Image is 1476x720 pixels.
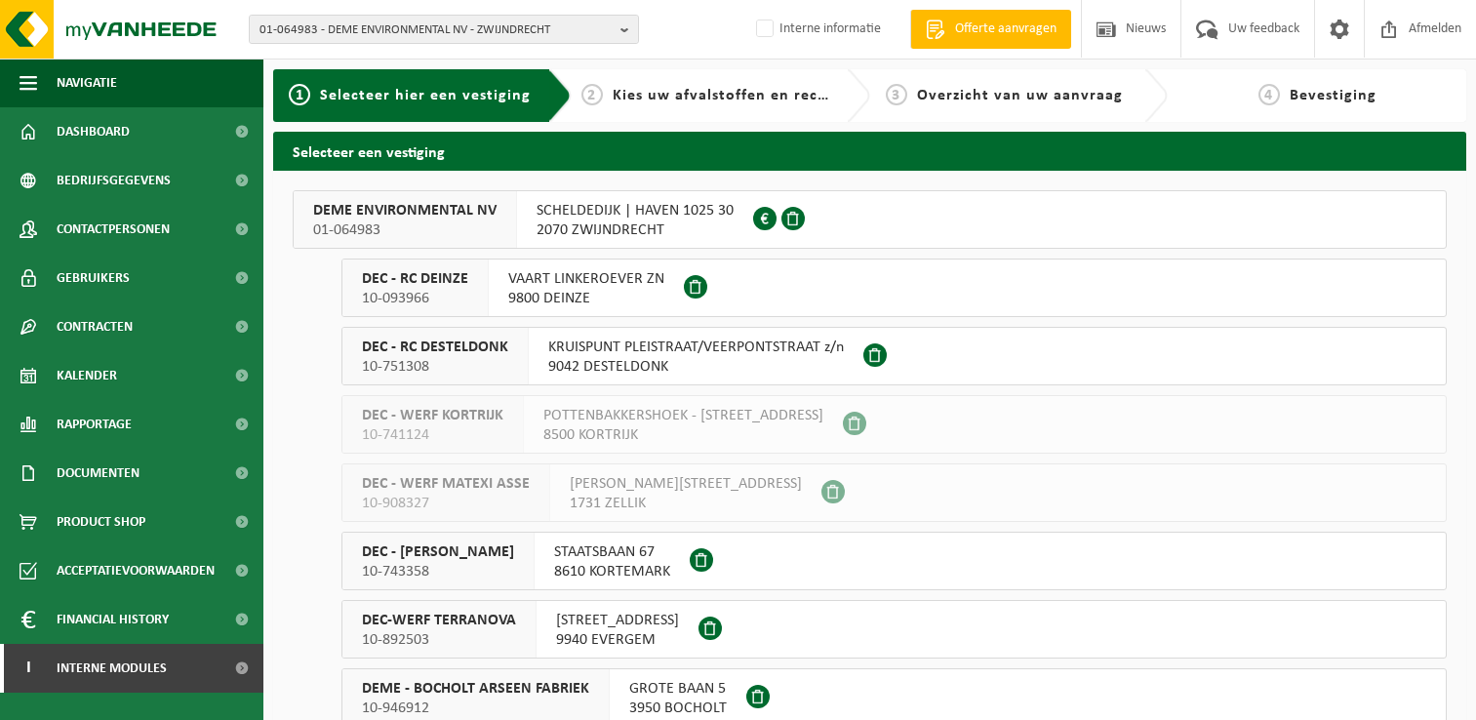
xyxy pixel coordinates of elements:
[543,406,823,425] span: POTTENBAKKERSHOEK - [STREET_ADDRESS]
[362,474,530,494] span: DEC - WERF MATEXI ASSE
[313,220,497,240] span: 01-064983
[57,156,171,205] span: Bedrijfsgegevens
[341,532,1447,590] button: DEC - [PERSON_NAME] 10-743358 STAATSBAAN 678610 KORTEMARK
[362,699,589,718] span: 10-946912
[554,542,670,562] span: STAATSBAAN 67
[341,600,1447,659] button: DEC-WERF TERRANOVA 10-892503 [STREET_ADDRESS]9940 EVERGEM
[273,132,1466,170] h2: Selecteer een vestiging
[57,351,117,400] span: Kalender
[249,15,639,44] button: 01-064983 - DEME ENVIRONMENTAL NV - ZWIJNDRECHT
[508,289,664,308] span: 9800 DEINZE
[362,679,589,699] span: DEME - BOCHOLT ARSEEN FABRIEK
[548,338,844,357] span: KRUISPUNT PLEISTRAAT/VEERPONTSTRAAT z/n
[362,289,468,308] span: 10-093966
[57,546,215,595] span: Acceptatievoorwaarden
[752,15,881,44] label: Interne informatie
[57,400,132,449] span: Rapportage
[556,630,679,650] span: 9940 EVERGEM
[548,357,844,377] span: 9042 DESTELDONK
[57,59,117,107] span: Navigatie
[362,338,508,357] span: DEC - RC DESTELDONK
[362,611,516,630] span: DEC-WERF TERRANOVA
[362,357,508,377] span: 10-751308
[320,88,531,103] span: Selecteer hier een vestiging
[581,84,603,105] span: 2
[570,494,802,513] span: 1731 ZELLIK
[57,254,130,302] span: Gebruikers
[57,644,167,693] span: Interne modules
[57,449,140,498] span: Documenten
[313,201,497,220] span: DEME ENVIRONMENTAL NV
[362,406,503,425] span: DEC - WERF KORTRIJK
[613,88,881,103] span: Kies uw afvalstoffen en recipiënten
[57,107,130,156] span: Dashboard
[554,562,670,581] span: 8610 KORTEMARK
[362,494,530,513] span: 10-908327
[341,259,1447,317] button: DEC - RC DEINZE 10-093966 VAART LINKEROEVER ZN9800 DEINZE
[886,84,907,105] span: 3
[629,679,727,699] span: GROTE BAAN 5
[362,269,468,289] span: DEC - RC DEINZE
[910,10,1071,49] a: Offerte aanvragen
[1290,88,1376,103] span: Bevestiging
[259,16,613,45] span: 01-064983 - DEME ENVIRONMENTAL NV - ZWIJNDRECHT
[57,498,145,546] span: Product Shop
[20,644,37,693] span: I
[362,562,514,581] span: 10-743358
[362,630,516,650] span: 10-892503
[362,542,514,562] span: DEC - [PERSON_NAME]
[556,611,679,630] span: [STREET_ADDRESS]
[537,220,734,240] span: 2070 ZWIJNDRECHT
[293,190,1447,249] button: DEME ENVIRONMENTAL NV 01-064983 SCHELDEDIJK | HAVEN 1025 302070 ZWIJNDRECHT
[57,205,170,254] span: Contactpersonen
[537,201,734,220] span: SCHELDEDIJK | HAVEN 1025 30
[341,327,1447,385] button: DEC - RC DESTELDONK 10-751308 KRUISPUNT PLEISTRAAT/VEERPONTSTRAAT z/n9042 DESTELDONK
[1258,84,1280,105] span: 4
[543,425,823,445] span: 8500 KORTRIJK
[57,595,169,644] span: Financial History
[917,88,1123,103] span: Overzicht van uw aanvraag
[289,84,310,105] span: 1
[950,20,1061,39] span: Offerte aanvragen
[570,474,802,494] span: [PERSON_NAME][STREET_ADDRESS]
[57,302,133,351] span: Contracten
[629,699,727,718] span: 3950 BOCHOLT
[508,269,664,289] span: VAART LINKEROEVER ZN
[362,425,503,445] span: 10-741124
